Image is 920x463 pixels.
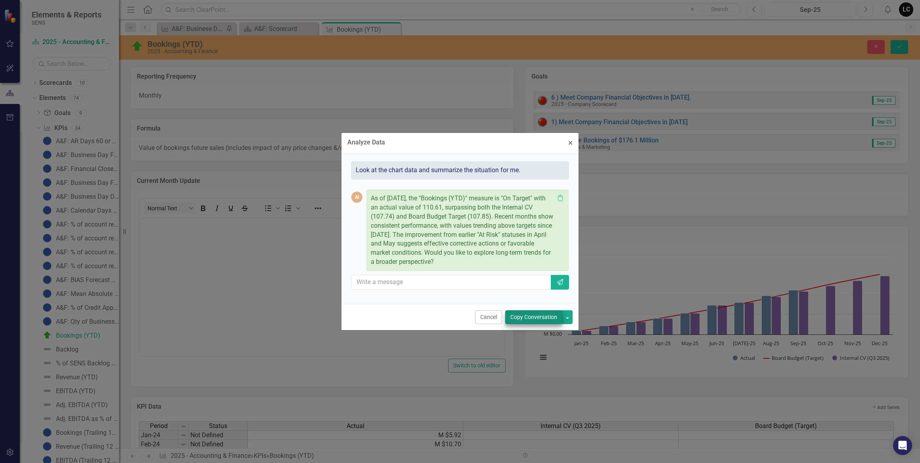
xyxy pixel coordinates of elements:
div: Look at the chart data and summarize the situation for me. [351,161,569,179]
input: Write a message [351,275,552,290]
button: Cancel [475,310,502,324]
span: × [568,138,573,148]
div: Open Intercom Messenger [893,436,912,455]
div: AI [351,192,362,203]
button: Copy Conversation [505,310,562,324]
p: As of [DATE], the "Bookings (YTD)" measure is "On Target" with an actual value of 110.61, surpass... [371,194,554,267]
div: Analyze Data [347,139,385,146]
